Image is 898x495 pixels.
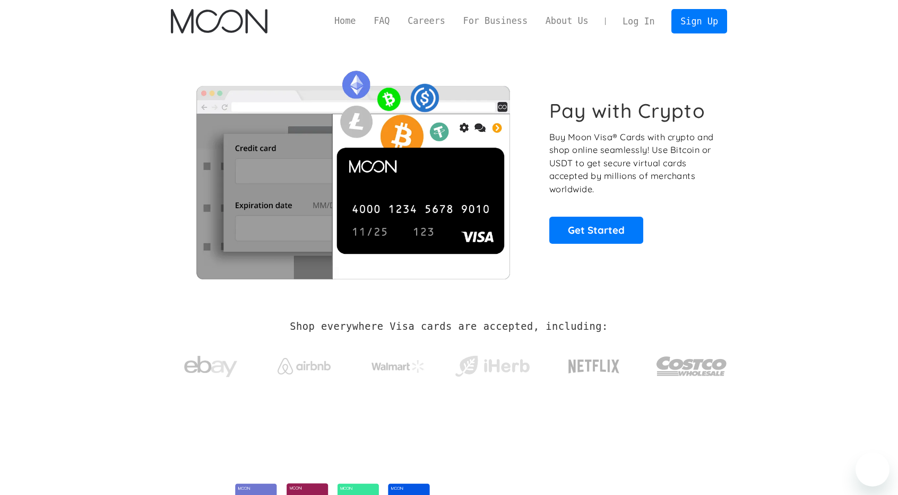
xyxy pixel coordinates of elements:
[453,342,532,386] a: iHerb
[454,14,537,28] a: For Business
[549,99,705,123] h1: Pay with Crypto
[567,353,620,380] img: Netflix
[656,346,727,386] img: Costco
[537,14,598,28] a: About Us
[278,358,331,374] img: Airbnb
[856,453,890,487] iframe: Button to launch messaging window
[359,349,438,378] a: Walmart
[547,343,642,385] a: Netflix
[171,63,534,279] img: Moon Cards let you spend your crypto anywhere Visa is accepted.
[171,9,267,33] img: Moon Logo
[290,321,608,332] h2: Shop everywhere Visa cards are accepted, including:
[184,350,237,383] img: ebay
[549,217,643,243] a: Get Started
[656,336,727,391] a: Costco
[671,9,727,33] a: Sign Up
[265,347,344,380] a: Airbnb
[549,131,715,196] p: Buy Moon Visa® Cards with crypto and shop online seamlessly! Use Bitcoin or USDT to get secure vi...
[325,14,365,28] a: Home
[372,360,425,373] img: Walmart
[453,353,532,380] img: iHerb
[365,14,399,28] a: FAQ
[171,339,250,389] a: ebay
[614,10,663,33] a: Log In
[399,14,454,28] a: Careers
[171,9,267,33] a: home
